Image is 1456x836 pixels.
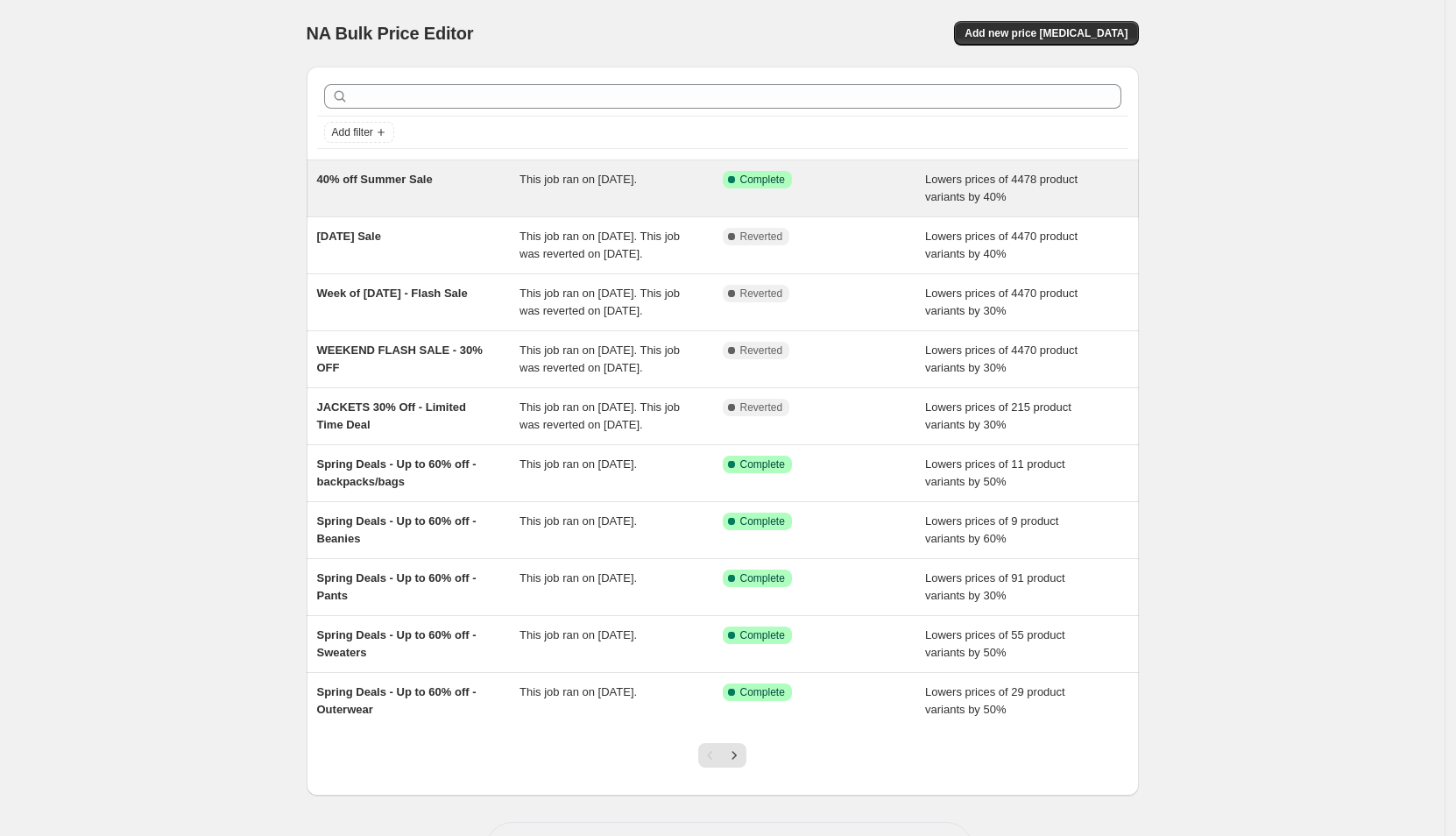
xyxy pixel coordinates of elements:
[332,125,373,139] span: Add filter
[519,173,637,186] span: This job ran on [DATE].
[519,287,680,317] span: This job ran on [DATE]. This job was reverted on [DATE].
[925,628,1065,659] span: Lowers prices of 55 product variants by 50%
[740,514,785,528] span: Complete
[925,344,1078,374] span: Lowers prices of 4470 product variants by 30%
[954,21,1138,46] button: Add new price [MEDICAL_DATA]
[722,743,746,768] button: Next
[317,571,477,602] span: Spring Deals - Up to 60% off - Pants
[519,400,680,431] span: This job ran on [DATE]. This job was reverted on [DATE].
[740,457,785,471] span: Complete
[519,230,680,260] span: This job ran on [DATE]. This job was reverted on [DATE].
[519,457,637,471] span: This job ran on [DATE].
[317,457,477,488] span: Spring Deals - Up to 60% off - backpacks/bags
[740,287,783,301] span: Reverted
[317,173,433,186] span: 40% off Summer Sale
[740,173,785,187] span: Complete
[317,685,477,716] span: Spring Deals - Up to 60% off - Outerwear
[317,287,468,300] span: Week of [DATE] - Flash Sale
[307,24,474,43] span: NA Bulk Price Editor
[698,743,746,768] nav: Pagination
[925,685,1065,716] span: Lowers prices of 29 product variants by 50%
[519,514,637,528] span: This job ran on [DATE].
[317,628,477,659] span: Spring Deals - Up to 60% off - Sweaters
[965,26,1127,40] span: Add new price [MEDICAL_DATA]
[519,344,680,374] span: This job ran on [DATE]. This job was reverted on [DATE].
[519,685,637,698] span: This job ran on [DATE].
[925,457,1065,488] span: Lowers prices of 11 product variants by 50%
[519,571,637,584] span: This job ran on [DATE].
[740,628,785,642] span: Complete
[925,400,1071,431] span: Lowers prices of 215 product variants by 30%
[925,571,1065,602] span: Lowers prices of 91 product variants by 30%
[925,514,1058,545] span: Lowers prices of 9 product variants by 60%
[519,628,637,641] span: This job ran on [DATE].
[740,344,783,358] span: Reverted
[317,514,477,545] span: Spring Deals - Up to 60% off - Beanies
[324,122,394,143] button: Add filter
[317,230,381,243] span: [DATE] Sale
[925,173,1078,203] span: Lowers prices of 4478 product variants by 40%
[925,230,1078,260] span: Lowers prices of 4470 product variants by 40%
[925,287,1078,317] span: Lowers prices of 4470 product variants by 30%
[740,400,783,414] span: Reverted
[740,571,785,585] span: Complete
[740,230,783,244] span: Reverted
[317,344,483,374] span: WEEKEND FLASH SALE - 30% OFF
[740,685,785,699] span: Complete
[317,400,466,431] span: JACKETS 30% Off - Limited Time Deal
